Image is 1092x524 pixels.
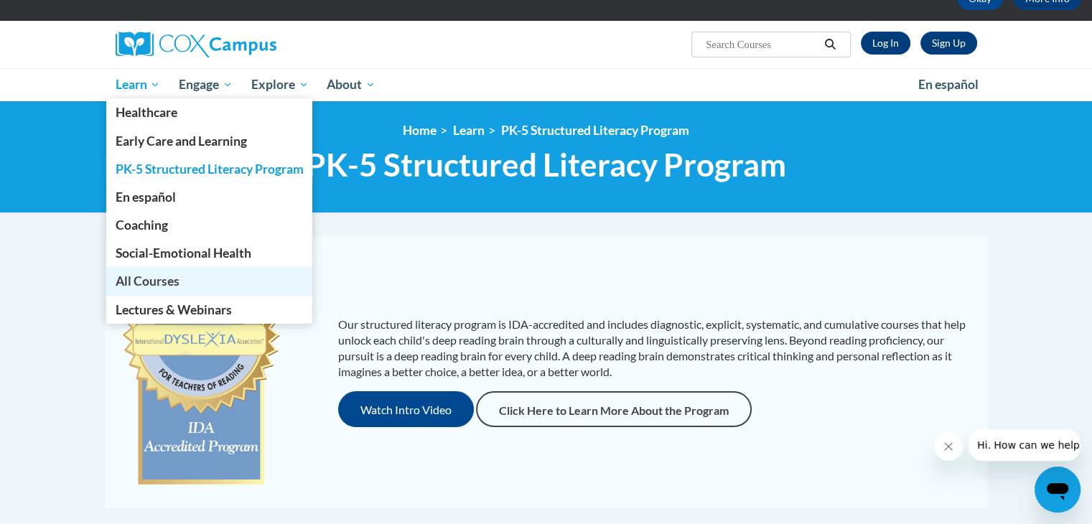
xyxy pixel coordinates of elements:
span: En español [918,77,979,92]
button: Search [819,36,841,53]
span: Social-Emotional Health [115,245,251,261]
a: Healthcare [106,98,313,126]
img: Cox Campus [116,32,276,57]
span: Hi. How can we help? [9,10,116,22]
span: Early Care and Learning [115,134,246,149]
iframe: Button to launch messaging window [1035,467,1081,513]
span: En español [115,190,175,205]
span: Healthcare [115,105,177,120]
a: Click Here to Learn More About the Program [476,391,752,427]
a: Social-Emotional Health [106,239,313,267]
a: Coaching [106,211,313,239]
a: En español [106,183,313,211]
a: Lectures & Webinars [106,296,313,324]
a: Log In [861,32,910,55]
input: Search Courses [704,36,819,53]
a: PK-5 Structured Literacy Program [106,155,313,183]
a: En español [909,70,988,100]
a: Register [920,32,977,55]
a: PK-5 Structured Literacy Program [501,123,689,138]
a: Explore [242,68,318,101]
span: PK-5 Structured Literacy Program [115,162,303,177]
span: PK-5 Structured Literacy Program [306,146,786,184]
span: About [327,76,375,93]
iframe: Close message [934,432,963,461]
a: Learn [453,123,485,138]
a: Cox Campus [116,32,388,57]
a: All Courses [106,267,313,295]
span: Engage [179,76,233,93]
a: Home [403,123,437,138]
a: Engage [169,68,242,101]
p: Our structured literacy program is IDA-accredited and includes diagnostic, explicit, systematic, ... [338,317,974,380]
a: Early Care and Learning [106,127,313,155]
img: c477cda6-e343-453b-bfce-d6f9e9818e1c.png [119,250,284,494]
iframe: Message from company [969,429,1081,461]
span: All Courses [115,273,179,289]
a: About [317,68,385,101]
span: Coaching [115,217,167,233]
button: Watch Intro Video [338,391,474,427]
span: Learn [115,76,160,93]
a: Learn [106,68,170,101]
span: Explore [251,76,309,93]
span: Lectures & Webinars [115,302,231,317]
div: Main menu [94,68,999,101]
